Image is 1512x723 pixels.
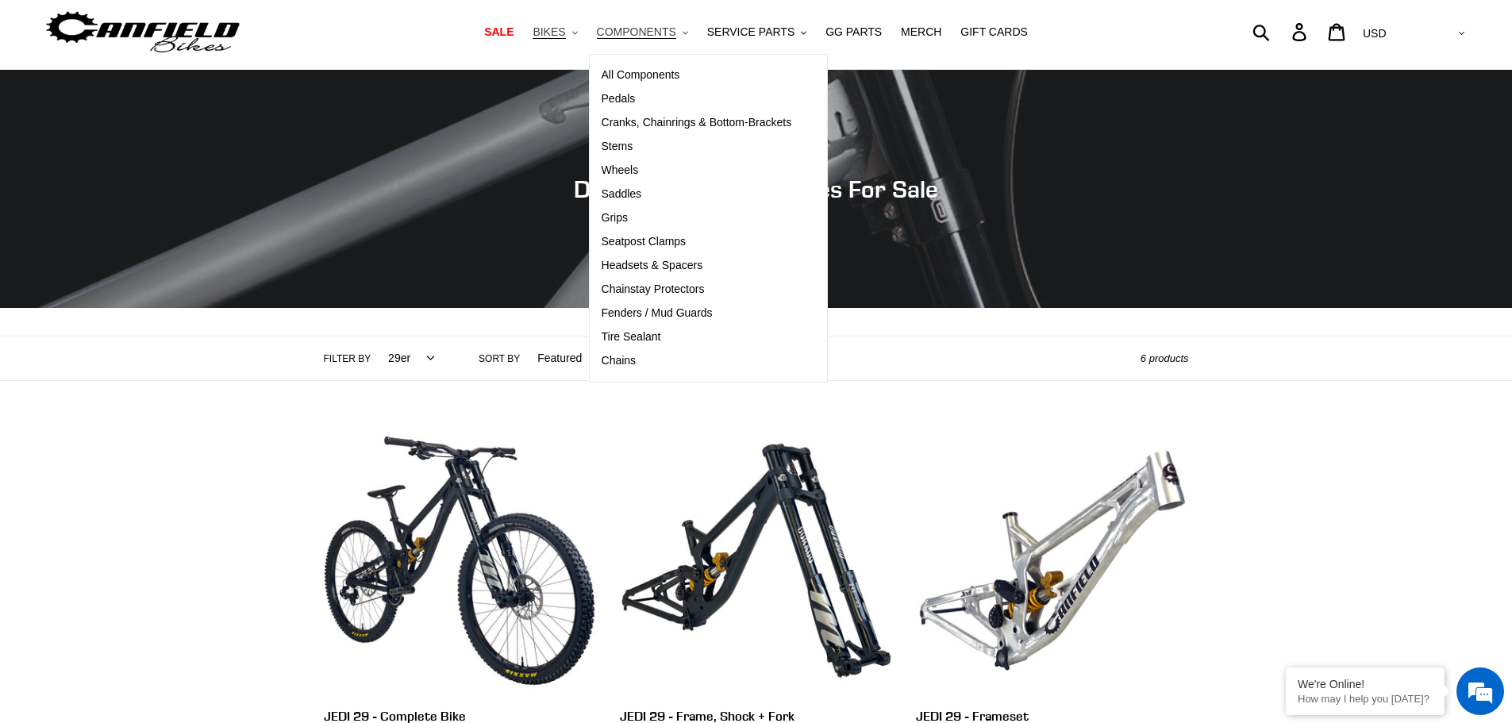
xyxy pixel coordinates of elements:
[602,163,639,177] span: Wheels
[92,200,219,360] span: We're online!
[602,235,687,248] span: Seatpost Clamps
[8,433,302,489] textarea: Type your message and hit 'Enter'
[590,349,804,373] a: Chains
[525,21,585,43] button: BIKES
[479,352,520,366] label: Sort by
[602,211,628,225] span: Grips
[44,7,242,57] img: Canfield Bikes
[699,21,814,43] button: SERVICE PARTS
[590,63,804,87] a: All Components
[602,306,713,320] span: Fenders / Mud Guards
[590,278,804,302] a: Chainstay Protectors
[960,25,1028,39] span: GIFT CARDS
[574,175,938,203] span: Downhill Mountain Bikes For Sale
[602,283,705,296] span: Chainstay Protectors
[901,25,941,39] span: MERCH
[590,111,804,135] a: Cranks, Chainrings & Bottom-Brackets
[602,116,792,129] span: Cranks, Chainrings & Bottom-Brackets
[484,25,514,39] span: SALE
[602,187,642,201] span: Saddles
[589,21,696,43] button: COMPONENTS
[893,21,949,43] a: MERCH
[590,254,804,278] a: Headsets & Spacers
[818,21,890,43] a: GG PARTS
[1298,693,1433,705] p: How may I help you today?
[602,140,633,153] span: Stems
[602,92,636,106] span: Pedals
[260,8,298,46] div: Minimize live chat window
[590,325,804,349] a: Tire Sealant
[590,87,804,111] a: Pedals
[825,25,882,39] span: GG PARTS
[590,230,804,254] a: Seatpost Clamps
[590,183,804,206] a: Saddles
[51,79,90,119] img: d_696896380_company_1647369064580_696896380
[476,21,521,43] a: SALE
[597,25,676,39] span: COMPONENTS
[602,259,703,272] span: Headsets & Spacers
[1141,352,1189,364] span: 6 products
[952,21,1036,43] a: GIFT CARDS
[533,25,565,39] span: BIKES
[17,87,41,111] div: Navigation go back
[324,352,371,366] label: Filter by
[590,206,804,230] a: Grips
[590,159,804,183] a: Wheels
[602,68,680,82] span: All Components
[590,302,804,325] a: Fenders / Mud Guards
[590,135,804,159] a: Stems
[602,330,661,344] span: Tire Sealant
[1298,678,1433,690] div: We're Online!
[707,25,794,39] span: SERVICE PARTS
[106,89,290,110] div: Chat with us now
[1261,14,1302,49] input: Search
[602,354,637,367] span: Chains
